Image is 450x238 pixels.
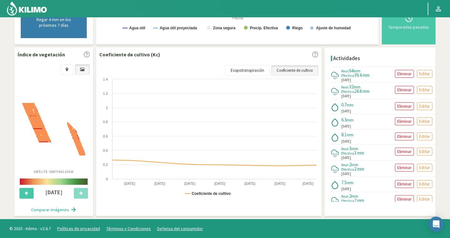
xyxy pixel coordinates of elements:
button: Eliminar [395,195,414,203]
text: 0.4 [103,149,108,152]
button: Eliminar [395,164,414,172]
button: Temporadas pasadas [385,2,432,41]
text: 0.2 [103,163,108,167]
span: 39.4 mm [354,72,370,78]
text: [DATE] [244,182,255,185]
span: mm [347,117,354,123]
button: Comparar imágenes [25,203,83,216]
p: Regar 4 mm en los próximos 7 días [27,17,80,28]
span: [DATE] [341,139,351,144]
span: 0.7 [341,102,347,108]
span: mm [347,180,354,185]
span: [DATE] [341,171,351,177]
button: Editar [417,117,432,125]
button: Eliminar [395,180,414,188]
button: Editar [417,133,432,140]
span: [DATE] [341,109,351,114]
span: Efectiva [341,73,354,78]
p: Eliminar [397,180,412,188]
span: © 2025 - Kilimo - v2.6.7 [6,225,54,232]
button: Eliminar [395,86,414,94]
a: Defensa del consumidor [157,226,203,231]
button: Eliminar [395,102,414,110]
span: 2 [349,161,351,167]
span: Efectiva [341,198,354,203]
p: Editar [419,133,430,140]
p: Editar [419,103,430,110]
span: 3 mm [354,150,364,156]
span: 64 [349,68,354,74]
button: Eliminar [395,133,414,140]
span: 2 mm [354,166,364,172]
span: 3 [349,145,351,151]
img: scale [20,178,88,185]
span: Real: [341,162,349,167]
button: Editar [417,102,432,110]
button: Eliminar [395,148,414,156]
p: Editar [419,70,430,77]
text: 1.2 [103,92,108,95]
span: mm [354,84,360,90]
button: Editar [417,195,432,203]
p: Eliminar [397,148,412,155]
text: [DATE] [154,182,165,185]
text: 0 [106,177,108,181]
span: 24.8 mm [354,88,370,94]
span: Real: [341,146,349,151]
text: 0.8 [103,120,108,124]
text: [DATE] [124,182,135,185]
p: Editar [419,86,430,93]
span: mm [351,162,358,167]
text: [DATE] [184,182,195,185]
span: mm [351,193,358,199]
text: Agua útil [129,26,145,30]
span: Real: [341,69,349,73]
p: Eliminar [397,133,412,140]
span: [DATE] [341,93,351,99]
span: [DATE] [341,124,351,129]
p: Editar [419,164,430,171]
text: Precip. Efectiva [250,26,278,30]
span: 2 mm [354,197,364,203]
span: Efectiva [341,151,354,156]
p: Editar [419,148,430,155]
span: mm [354,68,360,74]
text: [DATE] [214,182,225,185]
a: Políticas de privacidad [57,226,100,231]
span: [DATE] [341,155,351,161]
text: Zona segura [213,26,236,30]
p: Eliminar [397,103,412,110]
button: Eliminar [395,70,414,78]
p: Eliminar [397,195,412,203]
text: [DATE] [303,182,314,185]
p: Editar [419,118,430,125]
span: 6.3 [341,117,347,123]
div: Temporadas pasadas [387,25,431,29]
a: Evapotranspiración [225,65,270,76]
text: Agua útil proyectada [160,26,197,30]
span: 10X10 [65,170,74,174]
span: 32 [349,84,354,90]
button: Editar [417,180,432,188]
button: Editar [417,70,432,78]
span: [DATE] [341,186,351,192]
button: Editar [417,86,432,94]
text: Ajuste de humedad [316,26,351,30]
div: Open Intercom Messenger [429,217,444,232]
button: Eliminar [395,117,414,125]
span: Efectiva [341,89,354,94]
text: 1.4 [103,77,108,81]
p: Satélite: Sentinel [34,169,74,174]
p: Coeficiente de cultivo (Kc) [99,51,160,58]
span: mm [351,146,358,151]
text: Fecha [233,16,243,20]
button: Editar [417,148,432,156]
span: mm [347,102,354,108]
p: Eliminar [397,70,412,77]
span: Real: [341,194,349,199]
img: Kilimo [6,1,47,16]
a: Coeficiente de cultivo [271,65,318,76]
a: Términos y Condiciones [106,226,151,231]
p: Eliminar [397,164,412,171]
span: 7.5 [341,179,347,185]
